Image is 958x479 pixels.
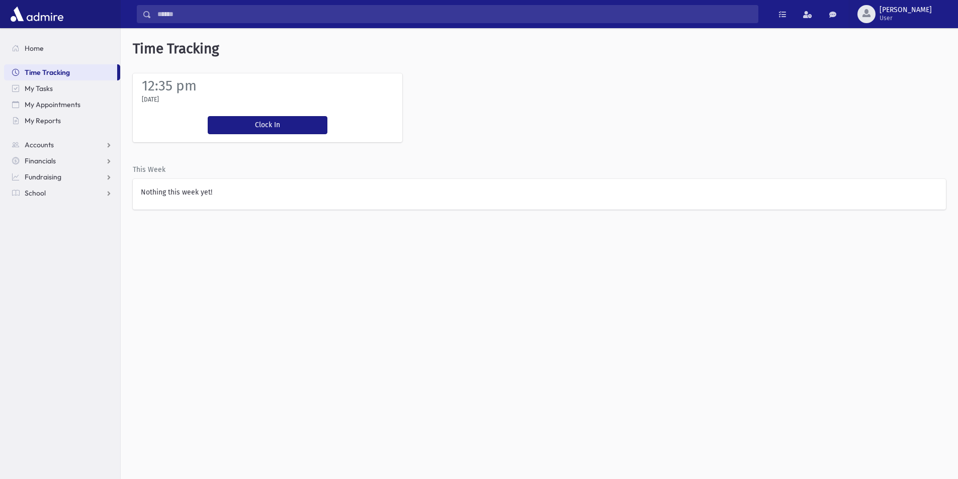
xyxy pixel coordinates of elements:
span: Fundraising [25,172,61,181]
span: My Tasks [25,84,53,93]
span: My Reports [25,116,61,125]
label: This Week [133,164,165,175]
span: My Appointments [25,100,80,109]
a: My Tasks [4,80,120,97]
a: School [4,185,120,201]
label: [DATE] [142,95,159,104]
span: User [880,14,932,22]
a: My Reports [4,113,120,129]
span: Financials [25,156,56,165]
a: Fundraising [4,169,120,185]
a: Financials [4,153,120,169]
input: Search [151,5,758,23]
label: 12:35 pm [142,77,197,94]
span: School [25,188,46,198]
span: Accounts [25,140,54,149]
label: Nothing this week yet! [141,187,212,198]
a: Accounts [4,137,120,153]
span: Time Tracking [25,68,70,77]
a: My Appointments [4,97,120,113]
span: Home [25,44,44,53]
h5: Time Tracking [121,28,958,69]
span: [PERSON_NAME] [880,6,932,14]
a: Time Tracking [4,64,117,80]
button: Clock In [208,116,327,134]
img: AdmirePro [8,4,66,24]
a: Home [4,40,120,56]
